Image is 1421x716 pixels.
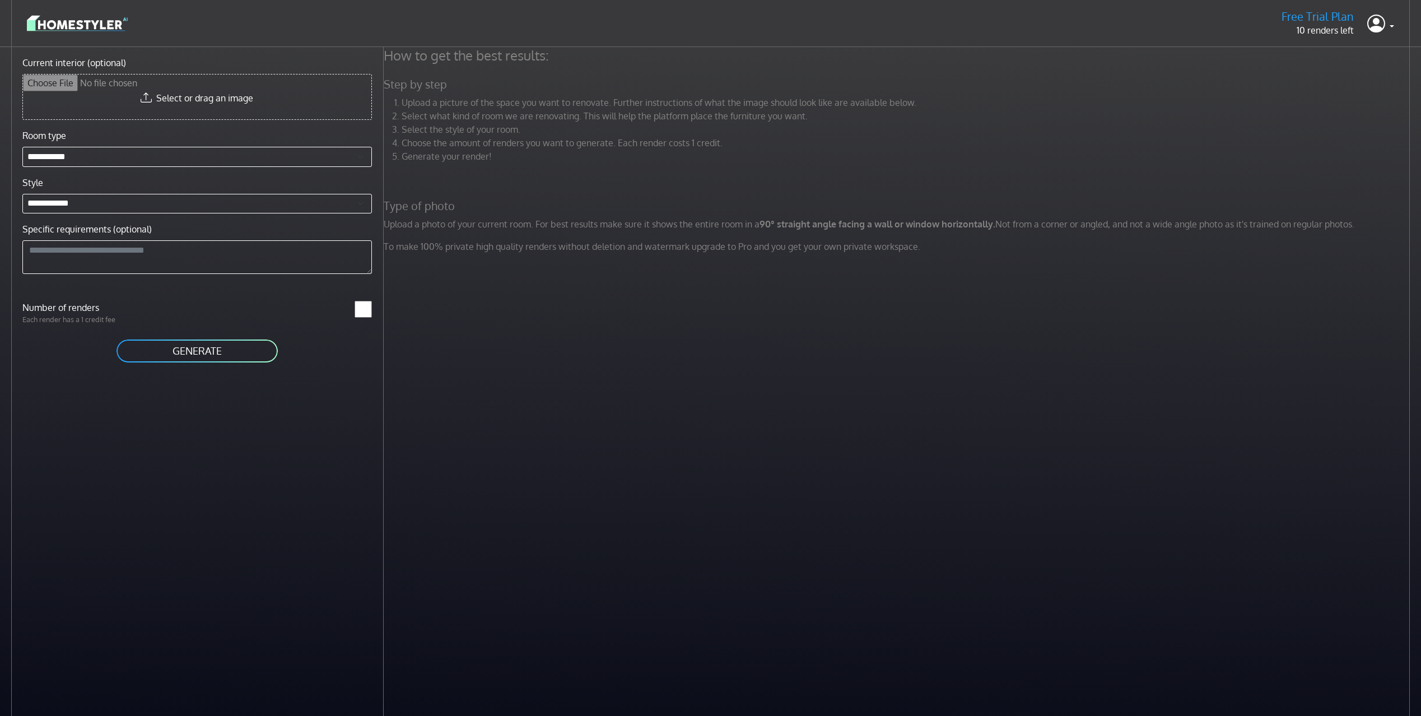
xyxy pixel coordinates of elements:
[377,47,1419,64] h4: How to get the best results:
[402,150,1413,163] li: Generate your render!
[16,301,197,314] label: Number of renders
[402,96,1413,109] li: Upload a picture of the space you want to renovate. Further instructions of what the image should...
[377,199,1419,213] h5: Type of photo
[1282,10,1354,24] h5: Free Trial Plan
[16,314,197,325] p: Each render has a 1 credit fee
[1282,24,1354,37] p: 10 renders left
[402,136,1413,150] li: Choose the amount of renders you want to generate. Each render costs 1 credit.
[377,240,1419,253] p: To make 100% private high quality renders without deletion and watermark upgrade to Pro and you g...
[115,338,279,364] button: GENERATE
[22,176,43,189] label: Style
[27,13,128,33] img: logo-3de290ba35641baa71223ecac5eacb59cb85b4c7fdf211dc9aaecaaee71ea2f8.svg
[377,77,1419,91] h5: Step by step
[22,129,66,142] label: Room type
[402,123,1413,136] li: Select the style of your room.
[760,218,995,230] strong: 90° straight angle facing a wall or window horizontally.
[22,56,126,69] label: Current interior (optional)
[377,217,1419,231] p: Upload a photo of your current room. For best results make sure it shows the entire room in a Not...
[402,109,1413,123] li: Select what kind of room we are renovating. This will help the platform place the furniture you w...
[22,222,152,236] label: Specific requirements (optional)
